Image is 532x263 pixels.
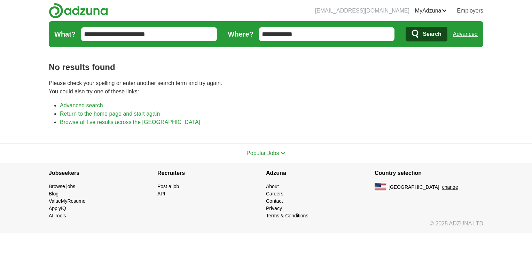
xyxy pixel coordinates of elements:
button: change [442,184,458,191]
a: ValueMyResume [49,198,86,204]
a: ApplyIQ [49,206,66,211]
h4: Country selection [375,163,483,183]
img: Adzuna logo [49,3,108,18]
a: Browse all live results across the [GEOGRAPHIC_DATA] [60,119,200,125]
label: Where? [228,29,253,39]
h1: No results found [49,61,483,74]
div: © 2025 ADZUNA LTD [43,219,489,233]
a: About [266,184,279,189]
a: Post a job [157,184,179,189]
a: Advanced [453,27,478,41]
label: What? [54,29,76,39]
a: Browse jobs [49,184,75,189]
li: [EMAIL_ADDRESS][DOMAIN_NAME] [315,7,409,15]
a: API [157,191,165,196]
a: MyAdzuna [415,7,447,15]
span: Search [423,27,441,41]
a: Blog [49,191,58,196]
img: toggle icon [281,152,285,155]
a: Careers [266,191,283,196]
span: Popular Jobs [247,150,279,156]
img: US flag [375,183,386,191]
p: Please check your spelling or enter another search term and try again. You could also try one of ... [49,79,483,96]
a: AI Tools [49,213,66,218]
a: Privacy [266,206,282,211]
a: Advanced search [60,102,103,108]
a: Terms & Conditions [266,213,308,218]
span: [GEOGRAPHIC_DATA] [389,184,439,191]
a: Contact [266,198,283,204]
button: Search [406,27,447,41]
a: Employers [457,7,483,15]
a: Return to the home page and start again [60,111,160,117]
